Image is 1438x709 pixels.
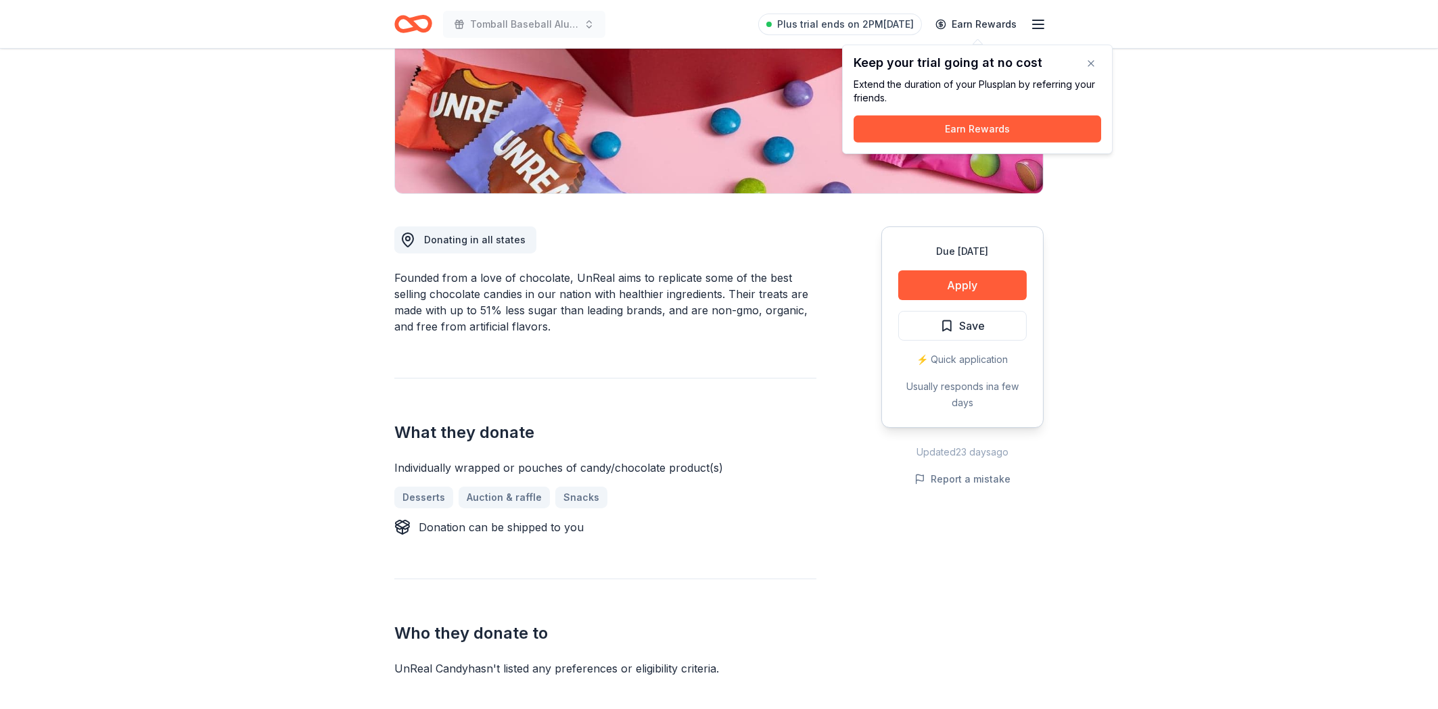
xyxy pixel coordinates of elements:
[898,270,1027,300] button: Apply
[898,351,1027,368] div: ⚡️ Quick application
[394,8,432,40] a: Home
[777,16,914,32] span: Plus trial ends on 2PM[DATE]
[914,471,1011,487] button: Report a mistake
[854,56,1101,70] div: Keep your trial going at no cost
[758,14,922,35] a: Plus trial ends on 2PM[DATE]
[394,270,816,335] div: Founded from a love of chocolate, UnReal aims to replicate some of the best selling chocolate can...
[898,311,1027,341] button: Save
[927,12,1025,36] a: Earn Rewards
[555,487,607,508] a: Snacks
[394,660,816,677] div: UnReal Candy hasn ' t listed any preferences or eligibility criteria.
[419,519,584,535] div: Donation can be shipped to you
[959,317,985,335] span: Save
[881,444,1044,460] div: Updated 23 days ago
[470,16,578,32] span: Tomball Baseball Alumni Association 26th Annual Golf Tournament
[854,116,1101,143] button: Earn Rewards
[394,422,816,443] h2: What they donate
[898,378,1027,411] div: Usually responds in a few days
[898,243,1027,260] div: Due [DATE]
[443,11,605,38] button: Tomball Baseball Alumni Association 26th Annual Golf Tournament
[394,622,816,644] h2: Who they donate to
[394,487,453,508] a: Desserts
[459,487,550,508] a: Auction & raffle
[424,234,526,245] span: Donating in all states
[854,78,1101,105] div: Extend the duration of your Plus plan by referring your friends.
[394,460,816,476] div: Individually wrapped or pouches of candy/chocolate product(s)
